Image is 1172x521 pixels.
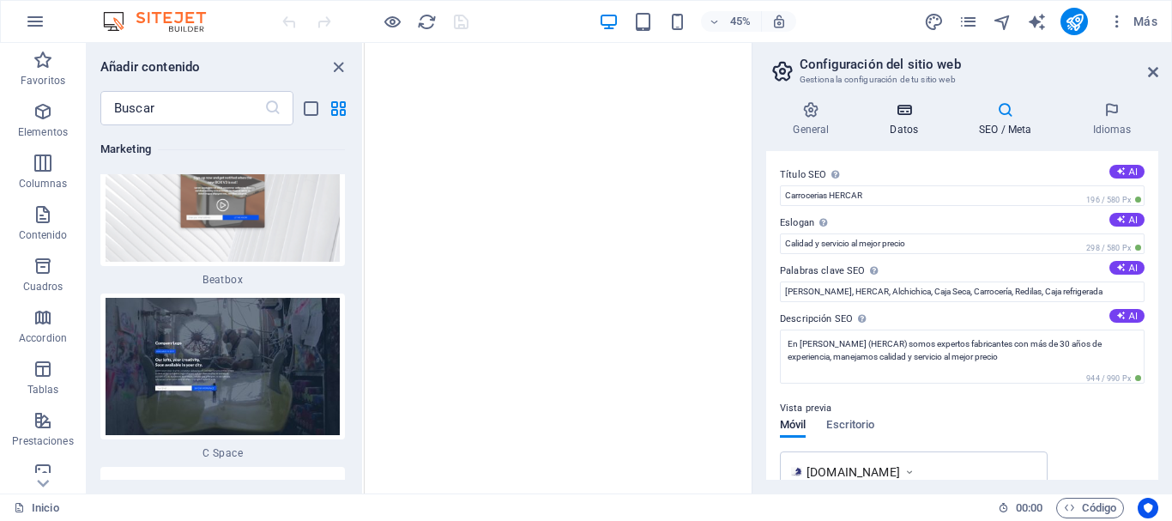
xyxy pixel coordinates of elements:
p: Columnas [19,177,68,191]
p: Accordion [19,331,67,345]
span: 00 00 [1016,498,1042,518]
i: Diseño (Ctrl+Alt+Y) [924,12,944,32]
span: 298 / 580 Px [1083,242,1145,254]
button: Más [1102,8,1164,35]
label: Título SEO [780,165,1145,185]
i: Al redimensionar, ajustar el nivel de zoom automáticamente para ajustarse al dispositivo elegido. [771,14,787,29]
button: Haz clic para salir del modo de previsualización y seguir editando [382,11,402,32]
i: Volver a cargar página [417,12,437,32]
button: Usercentrics [1138,498,1158,518]
span: 944 / 990 Px [1083,373,1145,385]
input: Buscar [100,91,264,125]
p: Tablas [27,383,59,397]
span: Escritorio [826,415,874,439]
button: text_generator [1026,11,1047,32]
i: Páginas (Ctrl+Alt+S) [958,12,978,32]
input: Eslogan... [780,233,1145,254]
div: C Space [100,294,345,460]
h4: Idiomas [1066,101,1158,137]
div: Vista previa [780,419,874,451]
a: Haz clic para cancelar la selección y doble clic para abrir páginas [14,498,59,518]
h2: Configuración del sitio web [800,57,1158,72]
button: publish [1060,8,1088,35]
h6: Tiempo de la sesión [998,498,1043,518]
button: Descripción SEO [1109,309,1145,323]
p: Prestaciones [12,434,73,448]
h6: Añadir contenido [100,57,200,77]
button: navigator [992,11,1012,32]
p: Elementos [18,125,68,139]
h6: Marketing [100,139,345,160]
h3: Gestiona la configuración de tu sitio web [800,72,1124,88]
img: Editor Logo [99,11,227,32]
h6: 45% [727,11,754,32]
button: reload [416,11,437,32]
span: Más [1109,13,1157,30]
p: Contenido [19,228,68,242]
h4: Datos [863,101,952,137]
img: Screenshot_2019-06-19SitejetTemplate-BlankRedesign-Berlin.png [105,124,341,262]
h4: General [766,101,863,137]
span: [DOMAIN_NAME] [807,463,900,481]
button: list-view [300,98,321,118]
span: : [1028,501,1030,514]
button: grid-view [328,98,348,118]
label: Palabras clave SEO [780,261,1145,282]
span: C Space [100,446,345,460]
button: Código [1056,498,1124,518]
button: Título SEO [1109,165,1145,179]
span: Código [1064,498,1116,518]
label: Eslogan [780,213,1145,233]
label: Descripción SEO [780,309,1145,330]
p: Vista previa [780,398,831,419]
span: Móvil [780,415,806,439]
span: Beatbox [100,273,345,287]
i: AI Writer [1027,12,1047,32]
button: 45% [701,11,762,32]
p: Favoritos [21,74,65,88]
button: pages [958,11,978,32]
button: Palabras clave SEO [1109,261,1145,275]
h4: SEO / Meta [952,101,1066,137]
span: 196 / 580 Px [1083,194,1145,206]
div: Beatbox [100,120,345,287]
img: Screenshot_2019-06-19SitejetTemplate-BlankRedesign-Berlin.jpg [105,298,341,435]
p: Cuadros [23,280,63,294]
img: WhatsAppImage2021-08-13at4.57.53PM-dNI7s8Q742WE1eU94YPk3g-cR3b2ScolBhnOs0UJmQ9Pg.png [791,466,802,477]
button: design [923,11,944,32]
button: close panel [328,57,348,77]
button: Eslogan [1109,213,1145,227]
